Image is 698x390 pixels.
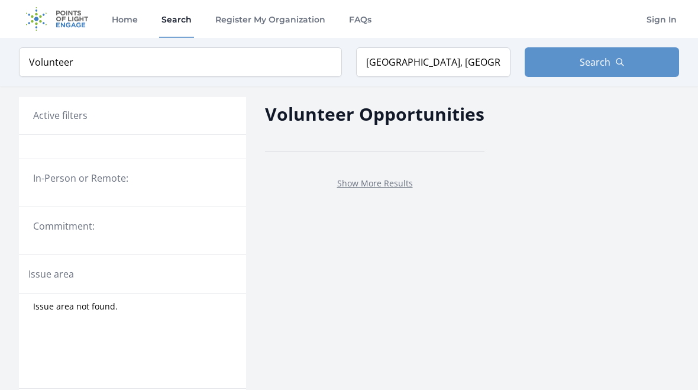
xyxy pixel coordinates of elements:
h2: Volunteer Opportunities [265,101,484,127]
a: Show More Results [337,178,413,189]
input: Location [356,47,510,77]
button: Search [525,47,679,77]
input: Keyword [19,47,342,77]
legend: Commitment: [33,219,232,233]
h3: Active filters [33,108,88,123]
span: Issue area not found. [33,301,118,312]
legend: Issue area [28,267,74,281]
span: Search [580,55,610,69]
legend: In-Person or Remote: [33,171,232,185]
